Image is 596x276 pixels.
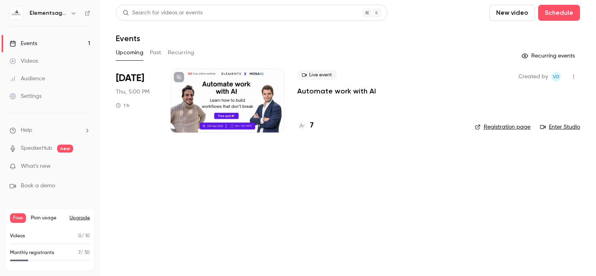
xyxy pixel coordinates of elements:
[297,70,337,80] span: Live event
[78,232,90,240] p: / 10
[81,163,90,170] iframe: Noticeable Trigger
[116,34,140,43] h1: Events
[21,144,52,153] a: SpeakerHub
[116,46,143,59] button: Upcoming
[70,215,90,221] button: Upgrade
[489,5,535,21] button: New video
[551,72,561,81] span: Vladimir de Ziegler
[78,250,81,255] span: 7
[553,72,560,81] span: Vd
[116,69,158,133] div: Sep 25 Thu, 4:00 PM (Europe/Lisbon)
[116,102,129,109] div: 1 h
[10,213,26,223] span: Free
[168,46,195,59] button: Recurring
[10,232,25,240] p: Videos
[10,249,54,256] p: Monthly registrants
[78,249,90,256] p: / 30
[10,75,45,83] div: Audience
[475,123,530,131] a: Registration page
[10,57,38,65] div: Videos
[123,9,203,17] div: Search for videos or events
[21,162,51,171] span: What's new
[21,126,32,135] span: Help
[10,7,23,20] img: Elementsagents
[21,182,55,190] span: Book a demo
[538,5,580,21] button: Schedule
[297,86,376,96] a: Automate work with AI
[10,126,90,135] li: help-dropdown-opener
[116,88,149,96] span: Thu, 5:00 PM
[116,72,144,85] span: [DATE]
[150,46,161,59] button: Past
[31,215,65,221] span: Plan usage
[540,123,580,131] a: Enter Studio
[57,145,73,153] span: new
[519,72,548,81] span: Created by
[10,92,42,100] div: Settings
[297,120,314,131] a: 7
[78,234,81,238] span: 0
[518,50,580,62] button: Recurring events
[310,120,314,131] h4: 7
[10,40,37,48] div: Events
[30,9,67,17] h6: Elementsagents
